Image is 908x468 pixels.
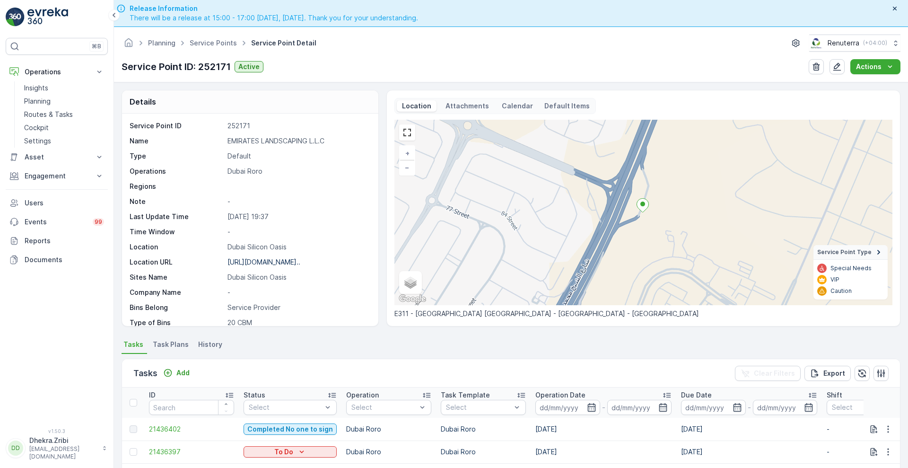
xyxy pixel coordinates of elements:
[244,446,337,458] button: To Do
[149,447,234,457] a: 21436397
[346,424,431,434] p: Dubai Roro
[149,390,156,400] p: ID
[602,402,605,413] p: -
[130,212,224,221] p: Last Update Time
[130,4,418,13] span: Release Information
[176,368,190,378] p: Add
[850,59,900,74] button: Actions
[27,8,68,26] img: logo_light-DOdMpM7g.png
[274,447,293,457] p: To Do
[227,258,300,266] p: [URL][DOMAIN_NAME]..
[531,418,676,441] td: [DATE]
[397,293,428,305] img: Google
[24,110,73,119] p: Routes & Tasks
[20,121,108,134] a: Cockpit
[227,167,368,176] p: Dubai Roro
[20,81,108,95] a: Insights
[130,448,137,456] div: Toggle Row Selected
[20,108,108,121] a: Routes & Tasks
[133,367,157,380] p: Tasks
[227,227,368,237] p: -
[502,101,533,111] p: Calendar
[754,369,795,378] p: Clear Filters
[244,390,265,400] p: Status
[6,62,108,81] button: Operations
[24,136,51,146] p: Settings
[6,436,108,460] button: DDDhekra.Zribi[EMAIL_ADDRESS][DOMAIN_NAME]
[29,445,97,460] p: [EMAIL_ADDRESS][DOMAIN_NAME]
[95,218,102,226] p: 99
[130,151,224,161] p: Type
[830,276,839,283] p: VIP
[6,212,108,231] a: Events99
[863,39,887,47] p: ( +04:00 )
[676,418,822,441] td: [DATE]
[130,136,224,146] p: Name
[441,424,526,434] p: Dubai Roro
[823,369,845,378] p: Export
[235,61,263,72] button: Active
[227,212,368,221] p: [DATE] 19:37
[6,231,108,250] a: Reports
[148,39,175,47] a: Planning
[6,167,108,185] button: Engagement
[400,125,414,140] a: View Fullscreen
[130,227,224,237] p: Time Window
[400,146,414,160] a: Zoom In
[227,303,368,312] p: Service Provider
[130,121,224,131] p: Service Point ID
[441,390,490,400] p: Task Template
[130,288,224,297] p: Company Name
[130,96,156,107] p: Details
[227,318,368,327] p: 20 CBM
[153,340,189,349] span: Task Plans
[6,148,108,167] button: Asset
[198,340,222,349] span: History
[607,400,672,415] input: dd/mm/yyyy
[405,149,410,157] span: +
[149,424,234,434] span: 21436402
[149,400,234,415] input: Search
[247,424,333,434] p: Completed No one to sign
[446,403,511,412] p: Select
[544,101,590,111] p: Default Items
[6,428,108,434] span: v 1.50.3
[25,152,89,162] p: Asset
[535,390,585,400] p: Operation Date
[735,366,801,381] button: Clear Filters
[130,13,418,23] span: There will be a release at 15:00 - 17:00 [DATE], [DATE]. Thank you for your understanding.
[394,309,892,318] p: E311 - [GEOGRAPHIC_DATA] [GEOGRAPHIC_DATA] - [GEOGRAPHIC_DATA] - [GEOGRAPHIC_DATA]
[130,197,224,206] p: Note
[346,447,431,457] p: Dubai Roro
[681,390,712,400] p: Due Date
[190,39,237,47] a: Service Points
[130,273,224,282] p: Sites Name
[809,35,900,52] button: Renuterra(+04:00)
[400,160,414,175] a: Zoom Out
[130,318,224,327] p: Type of Bins
[813,245,888,260] summary: Service Point Type
[24,83,48,93] p: Insights
[29,436,97,445] p: Dhekra.Zribi
[8,441,23,456] div: DD
[6,194,108,212] a: Users
[244,424,337,435] button: Completed No one to sign
[828,38,859,48] p: Renuterra
[25,67,89,77] p: Operations
[830,265,872,272] p: Special Needs
[130,303,224,312] p: Bins Belong
[400,272,421,293] a: Layers
[397,293,428,305] a: Open this area in Google Maps (opens a new window)
[827,390,842,400] p: Shift
[159,367,193,379] button: Add
[227,242,368,252] p: Dubai Silicon Oasis
[531,441,676,463] td: [DATE]
[25,198,104,208] p: Users
[6,250,108,269] a: Documents
[25,217,87,227] p: Events
[535,400,600,415] input: dd/mm/yyyy
[25,171,89,181] p: Engagement
[130,242,224,252] p: Location
[227,136,368,146] p: EMIRATES LANDSCAPING L.L.C
[405,163,410,171] span: −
